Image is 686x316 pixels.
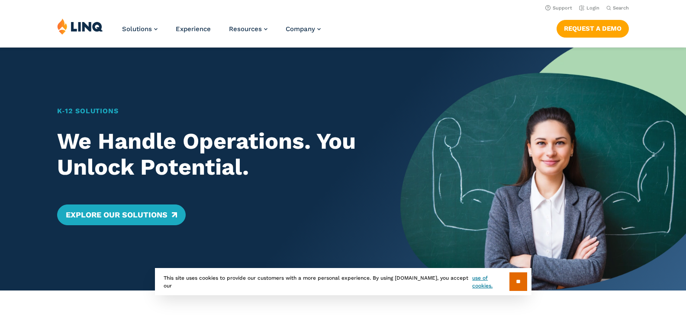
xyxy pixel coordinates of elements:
[155,268,531,295] div: This site uses cookies to provide our customers with a more personal experience. By using [DOMAIN...
[57,106,372,116] h1: K‑12 Solutions
[57,18,103,35] img: LINQ | K‑12 Software
[613,5,629,11] span: Search
[400,48,686,290] img: Home Banner
[229,25,267,33] a: Resources
[606,5,629,11] button: Open Search Bar
[557,20,629,37] a: Request a Demo
[472,274,509,290] a: use of cookies.
[286,25,321,33] a: Company
[557,18,629,37] nav: Button Navigation
[579,5,599,11] a: Login
[176,25,211,33] a: Experience
[122,18,321,47] nav: Primary Navigation
[57,204,186,225] a: Explore Our Solutions
[286,25,315,33] span: Company
[229,25,262,33] span: Resources
[57,128,372,180] h2: We Handle Operations. You Unlock Potential.
[122,25,158,33] a: Solutions
[545,5,572,11] a: Support
[122,25,152,33] span: Solutions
